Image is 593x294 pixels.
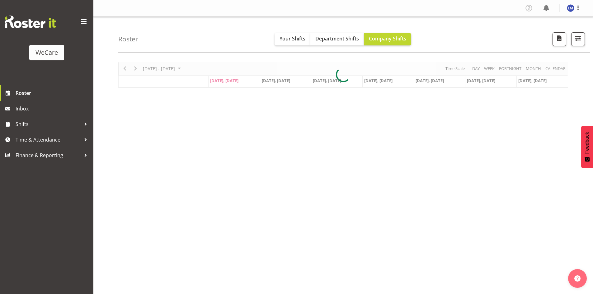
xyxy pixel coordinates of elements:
[16,119,81,129] span: Shifts
[35,48,58,57] div: WeCare
[567,4,574,12] img: lainie-montgomery10478.jpg
[5,16,56,28] img: Rosterit website logo
[16,88,90,98] span: Roster
[553,32,566,46] button: Download a PDF of the roster according to the set date range.
[280,35,305,42] span: Your Shifts
[364,33,411,45] button: Company Shifts
[584,132,590,154] span: Feedback
[275,33,310,45] button: Your Shifts
[118,35,138,43] h4: Roster
[16,135,81,144] span: Time & Attendance
[369,35,406,42] span: Company Shifts
[571,32,585,46] button: Filter Shifts
[581,126,593,168] button: Feedback - Show survey
[16,151,81,160] span: Finance & Reporting
[16,104,90,113] span: Inbox
[315,35,359,42] span: Department Shifts
[574,275,581,282] img: help-xxl-2.png
[310,33,364,45] button: Department Shifts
